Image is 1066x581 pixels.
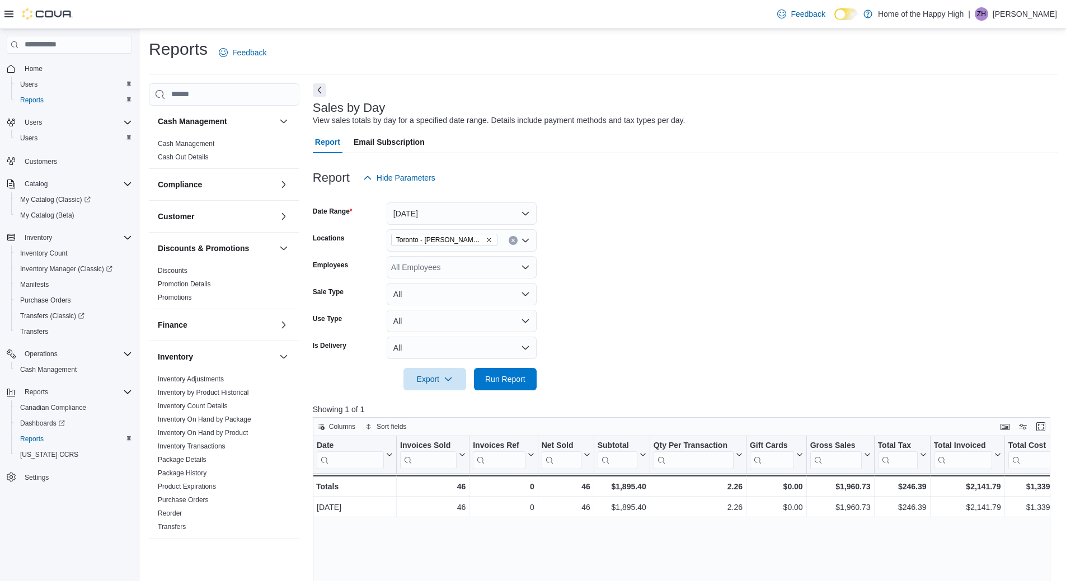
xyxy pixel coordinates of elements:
span: Toronto - [PERSON_NAME] Ave - Friendly Stranger [396,234,483,245]
span: Manifests [16,278,132,291]
div: $1,895.40 [598,500,646,514]
button: Next [313,83,326,97]
span: Reports [20,96,44,105]
div: Invoices Ref [473,441,525,451]
span: Manifests [20,280,49,289]
button: Inventory [2,230,137,245]
span: Customers [20,154,132,168]
span: Inventory Transactions [158,442,226,451]
a: Home [20,62,47,75]
button: Remove Toronto - Danforth Ave - Friendly Stranger from selection in this group [486,237,492,243]
div: $1,960.73 [810,500,870,514]
a: Inventory On Hand by Package [158,415,251,423]
div: Gross Sales [810,441,861,469]
div: [DATE] [317,500,393,514]
div: 0 [473,480,534,493]
button: All [387,310,537,332]
span: Users [20,80,37,89]
button: Purchase Orders [11,292,137,308]
button: Catalog [20,177,52,191]
p: | [968,7,970,21]
button: Subtotal [597,441,646,469]
span: Run Report [485,374,525,385]
button: Keyboard shortcuts [998,420,1012,433]
a: Inventory Manager (Classic) [16,262,117,276]
span: Reports [20,434,44,443]
button: Finance [158,319,275,330]
span: Reports [20,385,132,399]
div: Qty Per Transaction [653,441,733,469]
span: Inventory Adjustments [158,375,224,384]
div: $2,141.79 [933,500,1001,514]
h1: Reports [149,38,208,60]
button: Invoices Ref [473,441,534,469]
div: 0 [473,500,534,514]
span: Inventory Count Details [158,401,228,410]
button: Compliance [277,178,290,191]
a: Canadian Compliance [16,401,91,414]
div: Zachary Haire [975,7,988,21]
span: Inventory [25,233,52,242]
div: $1,960.73 [810,480,870,493]
button: Gross Sales [810,441,870,469]
div: Gift Card Sales [750,441,794,469]
button: Customer [158,211,275,222]
button: Manifests [11,277,137,292]
span: Dashboards [16,417,132,430]
label: Employees [313,261,348,270]
a: Customers [20,155,62,168]
span: Package History [158,469,206,478]
div: Totals [316,480,393,493]
label: Sale Type [313,287,344,296]
div: 2.26 [653,480,742,493]
span: Package Details [158,455,206,464]
button: Reports [2,384,137,400]
a: [US_STATE] CCRS [16,448,83,461]
div: Date [317,441,384,469]
button: Transfers [11,324,137,339]
span: Report [315,131,340,153]
a: Purchase Orders [158,496,209,504]
a: Inventory Count [16,247,72,260]
button: Columns [313,420,360,433]
div: $1,339.39 [1008,480,1060,493]
img: Cova [22,8,73,20]
span: Product Expirations [158,482,216,491]
button: Clear input [509,236,518,245]
button: Finance [277,318,290,332]
div: 46 [400,500,466,514]
button: Total Tax [877,441,926,469]
a: Transfers (Classic) [11,308,137,324]
button: Operations [20,347,62,361]
div: $0.00 [750,500,803,514]
span: Email Subscription [354,131,425,153]
span: Cash Management [158,139,214,148]
span: Users [20,134,37,143]
button: Hide Parameters [359,167,440,189]
span: Reports [25,388,48,396]
h3: Finance [158,319,187,330]
a: Product Expirations [158,483,216,490]
a: My Catalog (Classic) [16,193,95,206]
button: Home [2,60,137,77]
div: View sales totals by day for a specified date range. Details include payment methods and tax type... [313,115,685,126]
span: Users [20,116,132,129]
span: Transfers (Classic) [16,309,132,323]
button: Qty Per Transaction [653,441,742,469]
label: Locations [313,234,345,243]
button: Users [11,130,137,146]
div: $246.39 [877,480,926,493]
span: Purchase Orders [20,296,71,305]
a: Users [16,78,42,91]
span: Toronto - Danforth Ave - Friendly Stranger [391,234,497,246]
button: [DATE] [387,202,537,225]
button: Open list of options [521,263,530,272]
span: Operations [25,349,58,358]
div: Total Cost [1008,441,1051,469]
span: Purchase Orders [16,294,132,307]
button: Settings [2,469,137,485]
button: My Catalog (Beta) [11,207,137,223]
span: Home [20,62,132,75]
div: Total Tax [877,441,917,451]
div: Invoices Sold [400,441,457,451]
